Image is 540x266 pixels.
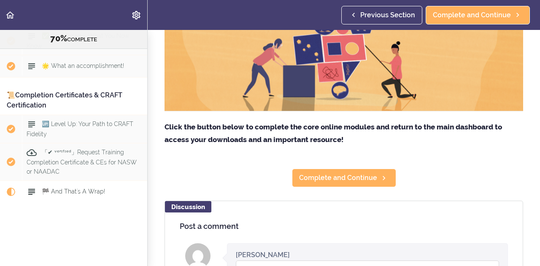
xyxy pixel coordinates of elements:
[426,6,530,24] a: Complete and Continue
[433,10,511,20] span: Complete and Continue
[165,123,502,144] strong: Click the button below to complete the core online modules and return to the main dashboard to ac...
[341,6,422,24] a: Previous Section
[42,63,124,70] span: 🌟 What an accomplishment!
[42,188,105,195] span: 🏁 And That's A Wrap!
[27,121,133,137] span: 🆙 Level Up: Your Path to CRAFT Fidelity
[50,33,67,43] span: 70%
[299,173,377,183] span: Complete and Continue
[131,10,141,20] svg: Settings Menu
[292,169,396,187] a: Complete and Continue
[27,33,129,49] span: ✅ Final Review: What You Now Know
[180,222,508,231] h4: Post a comment
[11,33,137,44] div: COMPLETE
[360,10,415,20] span: Previous Section
[27,149,137,175] span: 「✔ ᵛᵉʳᶦᶠᶦᵉᵈ」Request Training Completion Certificate & CEs for NASW or NAADAC
[165,201,211,212] div: Discussion
[236,250,290,260] div: [PERSON_NAME]
[5,10,15,20] svg: Back to course curriculum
